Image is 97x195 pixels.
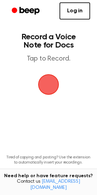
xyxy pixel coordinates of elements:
a: [EMAIL_ADDRESS][DOMAIN_NAME] [30,179,80,190]
a: Beep [7,4,46,18]
button: Beep Logo [38,74,59,95]
a: Log in [60,2,90,19]
p: Tap to Record. [12,55,85,63]
h1: Record a Voice Note for Docs [12,33,85,49]
p: Tired of copying and pasting? Use the extension to automatically insert your recordings. [6,155,91,165]
span: Contact us [4,179,93,191]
